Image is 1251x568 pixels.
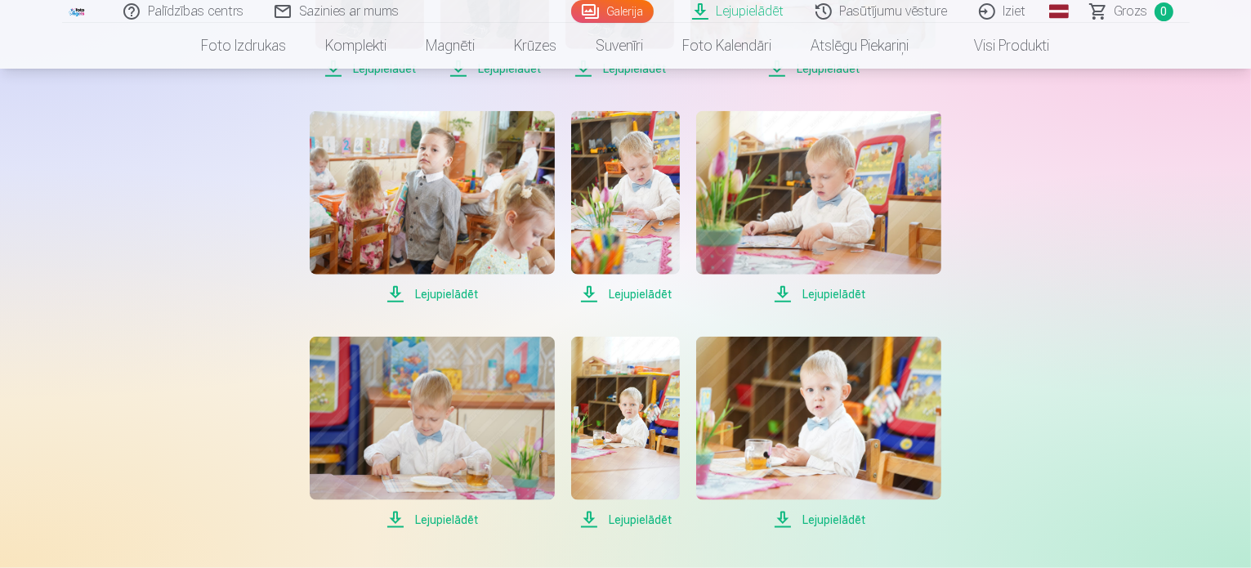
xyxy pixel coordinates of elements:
span: Lejupielādēt [571,284,680,304]
span: Lejupielādēt [310,510,555,530]
a: Lejupielādēt [696,111,941,304]
a: Atslēgu piekariņi [792,23,929,69]
a: Lejupielādēt [571,337,680,530]
span: Lejupielādēt [571,510,680,530]
a: Foto izdrukas [182,23,306,69]
a: Magnēti [407,23,495,69]
a: Suvenīri [577,23,663,69]
span: Lejupielādēt [310,284,555,304]
a: Visi produkti [929,23,1070,69]
a: Lejupielādēt [696,337,941,530]
a: Krūzes [495,23,577,69]
span: Lejupielādēt [696,284,941,304]
a: Lejupielādēt [310,111,555,304]
span: 0 [1155,2,1173,21]
a: Foto kalendāri [663,23,792,69]
span: Lejupielādēt [696,510,941,530]
a: Lejupielādēt [571,111,680,304]
img: /fa1 [69,7,87,16]
a: Komplekti [306,23,407,69]
span: Grozs [1115,2,1148,21]
a: Lejupielādēt [310,337,555,530]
